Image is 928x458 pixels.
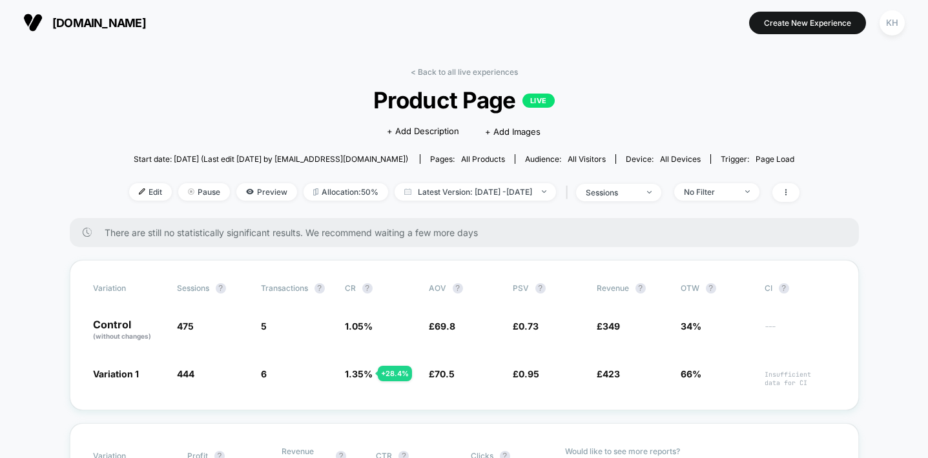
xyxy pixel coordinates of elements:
span: OTW [681,283,752,294]
span: 70.5 [435,368,455,379]
span: --- [765,323,836,341]
img: Visually logo [23,13,43,32]
span: Revenue [597,283,629,293]
button: KH [876,10,909,36]
div: Pages: [430,154,505,164]
div: + 28.4 % [378,366,412,381]
span: £ [513,368,539,379]
span: 0.95 [519,368,539,379]
span: Latest Version: [DATE] - [DATE] [395,183,556,201]
span: 34% [681,321,701,332]
span: £ [513,321,539,332]
img: end [542,190,546,193]
span: £ [429,321,455,332]
span: 349 [603,321,620,332]
button: ? [535,283,546,294]
img: rebalance [313,188,318,195]
span: (without changes) [93,332,151,340]
span: 1.05 % [345,321,373,332]
span: £ [597,368,620,379]
span: Insufficient data for CI [765,370,836,387]
div: Trigger: [721,154,794,164]
span: Pause [178,183,230,201]
span: PSV [513,283,529,293]
span: Product Page [162,86,765,114]
span: + Add Images [485,126,541,137]
span: Allocation: 50% [304,183,388,201]
div: KH [880,10,905,35]
img: end [647,191,652,194]
a: < Back to all live experiences [411,67,518,77]
span: Sessions [177,283,209,293]
button: ? [362,283,373,294]
span: Page Load [756,154,794,164]
div: No Filter [684,187,736,197]
span: all products [461,154,505,164]
span: Transactions [261,283,308,293]
p: Control [93,319,164,341]
button: ? [635,283,646,294]
span: CR [345,283,356,293]
button: ? [216,283,226,294]
button: [DOMAIN_NAME] [19,12,150,33]
span: | [562,183,576,202]
span: 69.8 [435,321,455,332]
div: Audience: [525,154,606,164]
span: 444 [177,368,194,379]
img: calendar [404,188,411,195]
button: Create New Experience [749,12,866,34]
img: edit [139,188,145,195]
p: Would like to see more reports? [565,446,836,456]
span: + Add Description [387,125,459,138]
img: end [188,188,194,195]
div: sessions [586,188,637,197]
span: All Visitors [568,154,606,164]
span: [DOMAIN_NAME] [52,16,146,30]
img: end [745,190,750,193]
span: £ [597,321,620,332]
span: 66% [681,368,701,379]
button: ? [779,283,789,294]
span: Variation [93,283,164,294]
span: CI [765,283,836,294]
span: Device: [615,154,710,164]
span: Edit [129,183,172,201]
span: 0.73 [519,321,539,332]
span: There are still no statistically significant results. We recommend waiting a few more days [105,227,833,238]
span: Variation 1 [93,368,139,379]
span: 5 [261,321,267,332]
span: Start date: [DATE] (Last edit [DATE] by [EMAIL_ADDRESS][DOMAIN_NAME]) [134,154,408,164]
span: 1.35 % [345,368,373,379]
button: ? [453,283,463,294]
span: £ [429,368,455,379]
button: ? [706,283,716,294]
span: 475 [177,321,194,332]
span: Preview [236,183,297,201]
span: AOV [429,283,446,293]
span: all devices [660,154,701,164]
span: 6 [261,368,267,379]
button: ? [314,283,325,294]
p: LIVE [522,94,555,108]
span: 423 [603,368,620,379]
